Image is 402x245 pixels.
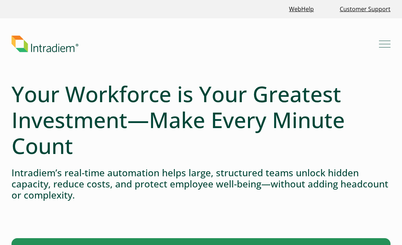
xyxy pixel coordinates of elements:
button: Mobile Navigation Button [379,38,390,50]
h1: Your Workforce is Your Greatest Investment—Make Every Minute Count [12,81,390,159]
a: Link opens in a new window [286,1,317,17]
a: Link to homepage of Intradiem [12,36,379,52]
h4: Intradiem’s real-time automation helps large, structured teams unlock hidden capacity, reduce cos... [12,167,390,201]
a: Customer Support [337,1,393,17]
img: Intradiem [12,36,78,52]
